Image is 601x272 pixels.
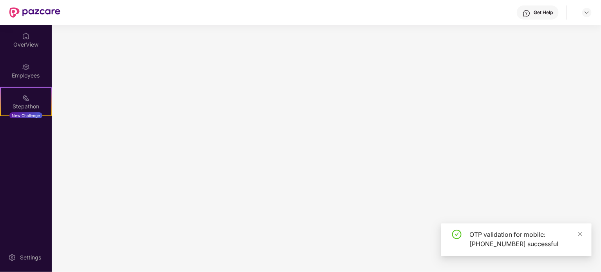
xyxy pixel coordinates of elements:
[22,94,30,102] img: svg+xml;base64,PHN2ZyB4bWxucz0iaHR0cDovL3d3dy53My5vcmcvMjAwMC9zdmciIHdpZHRoPSIyMSIgaGVpZ2h0PSIyMC...
[9,112,42,119] div: New Challenge
[8,254,16,261] img: svg+xml;base64,PHN2ZyBpZD0iU2V0dGluZy0yMHgyMCIgeG1sbnM9Imh0dHA6Ly93d3cudzMub3JnLzIwMDAvc3ZnIiB3aW...
[584,9,590,16] img: svg+xml;base64,PHN2ZyBpZD0iRHJvcGRvd24tMzJ4MzIiIHhtbG5zPSJodHRwOi8vd3d3LnczLm9yZy8yMDAwL3N2ZyIgd2...
[452,230,462,239] span: check-circle
[9,7,60,18] img: New Pazcare Logo
[18,254,43,261] div: Settings
[534,9,553,16] div: Get Help
[22,32,30,40] img: svg+xml;base64,PHN2ZyBpZD0iSG9tZSIgeG1sbnM9Imh0dHA6Ly93d3cudzMub3JnLzIwMDAvc3ZnIiB3aWR0aD0iMjAiIG...
[577,231,583,237] span: close
[1,103,51,110] div: Stepathon
[469,230,582,249] div: OTP validation for mobile: [PHONE_NUMBER] successful
[22,63,30,71] img: svg+xml;base64,PHN2ZyBpZD0iRW1wbG95ZWVzIiB4bWxucz0iaHR0cDovL3d3dy53My5vcmcvMjAwMC9zdmciIHdpZHRoPS...
[523,9,530,17] img: svg+xml;base64,PHN2ZyBpZD0iSGVscC0zMngzMiIgeG1sbnM9Imh0dHA6Ly93d3cudzMub3JnLzIwMDAvc3ZnIiB3aWR0aD...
